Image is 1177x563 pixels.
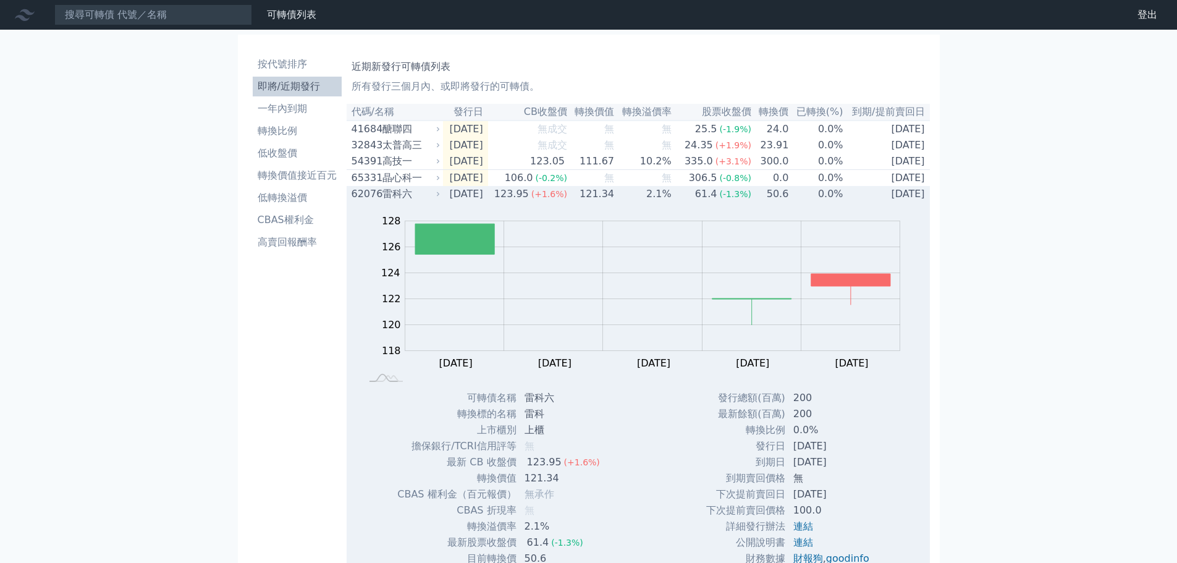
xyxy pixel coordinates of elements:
td: [DATE] [786,486,879,502]
td: 111.67 [568,153,615,170]
td: 0.0% [786,422,879,438]
span: (-1.9%) [719,124,751,134]
div: 54391 [352,154,379,169]
g: Chart [375,215,919,369]
td: CBAS 折現率 [397,502,517,519]
tspan: 124 [381,267,400,279]
span: 無 [604,139,614,151]
span: 無成交 [538,139,567,151]
div: 123.95 [525,455,564,470]
td: 最新餘額(百萬) [706,406,786,422]
a: 低收盤價 [253,143,342,163]
div: 高技一 [382,154,438,169]
span: (+1.6%) [564,457,600,467]
span: (-0.8%) [719,173,751,183]
span: 無 [662,123,672,135]
td: [DATE] [443,121,488,137]
div: 65331 [352,171,379,185]
tspan: [DATE] [835,357,868,369]
th: 轉換價 [752,104,789,121]
td: 上市櫃別 [397,422,517,438]
li: 即將/近期發行 [253,79,342,94]
td: 0.0% [789,170,843,187]
td: 300.0 [752,153,789,170]
td: 轉換標的名稱 [397,406,517,422]
div: 雷科六 [382,187,438,201]
td: 121.34 [517,470,610,486]
td: CBAS 權利金（百元報價） [397,486,517,502]
td: [DATE] [443,153,488,170]
td: 2.1% [615,186,672,202]
td: 0.0% [789,186,843,202]
tspan: [DATE] [538,357,572,369]
div: 61.4 [693,187,720,201]
td: 雷科六 [517,390,610,406]
th: 到期/提前賣回日 [844,104,930,121]
tspan: [DATE] [736,357,769,369]
th: CB收盤價 [488,104,568,121]
th: 股票收盤價 [672,104,752,121]
td: 0.0% [789,121,843,137]
td: [DATE] [443,170,488,187]
li: CBAS權利金 [253,213,342,227]
td: [DATE] [844,170,930,187]
td: 23.91 [752,137,789,153]
div: 335.0 [682,154,715,169]
div: 106.0 [502,171,536,185]
td: 上櫃 [517,422,610,438]
div: 醣聯四 [382,122,438,137]
input: 搜尋可轉債 代號／名稱 [54,4,252,25]
tspan: 118 [382,345,401,357]
div: 123.95 [492,187,531,201]
div: 太普高三 [382,138,438,153]
th: 已轉換(%) [789,104,843,121]
td: 到期賣回價格 [706,470,786,486]
td: 200 [786,406,879,422]
td: 詳細發行辦法 [706,519,786,535]
td: 發行日 [706,438,786,454]
a: 低轉換溢價 [253,188,342,208]
div: 41684 [352,122,379,137]
td: [DATE] [844,186,930,202]
span: 無承作 [525,488,554,500]
div: 123.05 [528,154,567,169]
a: 連結 [793,520,813,532]
td: 轉換比例 [706,422,786,438]
span: (+1.6%) [531,189,567,199]
span: 無 [604,172,614,184]
td: 轉換價值 [397,470,517,486]
a: 一年內到期 [253,99,342,119]
g: Series [415,224,890,325]
td: 10.2% [615,153,672,170]
td: 公開說明書 [706,535,786,551]
td: 24.0 [752,121,789,137]
span: 無成交 [538,123,567,135]
th: 轉換溢價率 [615,104,672,121]
div: 62076 [352,187,379,201]
a: 高賣回報酬率 [253,232,342,252]
a: 轉換比例 [253,121,342,141]
a: CBAS權利金 [253,210,342,230]
td: 下次提前賣回日 [706,486,786,502]
li: 一年內到期 [253,101,342,116]
div: 25.5 [693,122,720,137]
span: (-1.3%) [719,189,751,199]
td: 發行總額(百萬) [706,390,786,406]
td: [DATE] [443,186,488,202]
span: 無 [662,139,672,151]
td: [DATE] [844,137,930,153]
span: 無 [604,123,614,135]
span: 無 [525,440,534,452]
td: 50.6 [752,186,789,202]
li: 低收盤價 [253,146,342,161]
li: 按代號排序 [253,57,342,72]
td: 200 [786,390,879,406]
td: 121.34 [568,186,615,202]
td: 擔保銀行/TCRI信用評等 [397,438,517,454]
td: [DATE] [443,137,488,153]
a: 可轉債列表 [267,9,316,20]
a: 即將/近期發行 [253,77,342,96]
td: 轉換溢價率 [397,519,517,535]
div: 32843 [352,138,379,153]
td: 0.0% [789,153,843,170]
